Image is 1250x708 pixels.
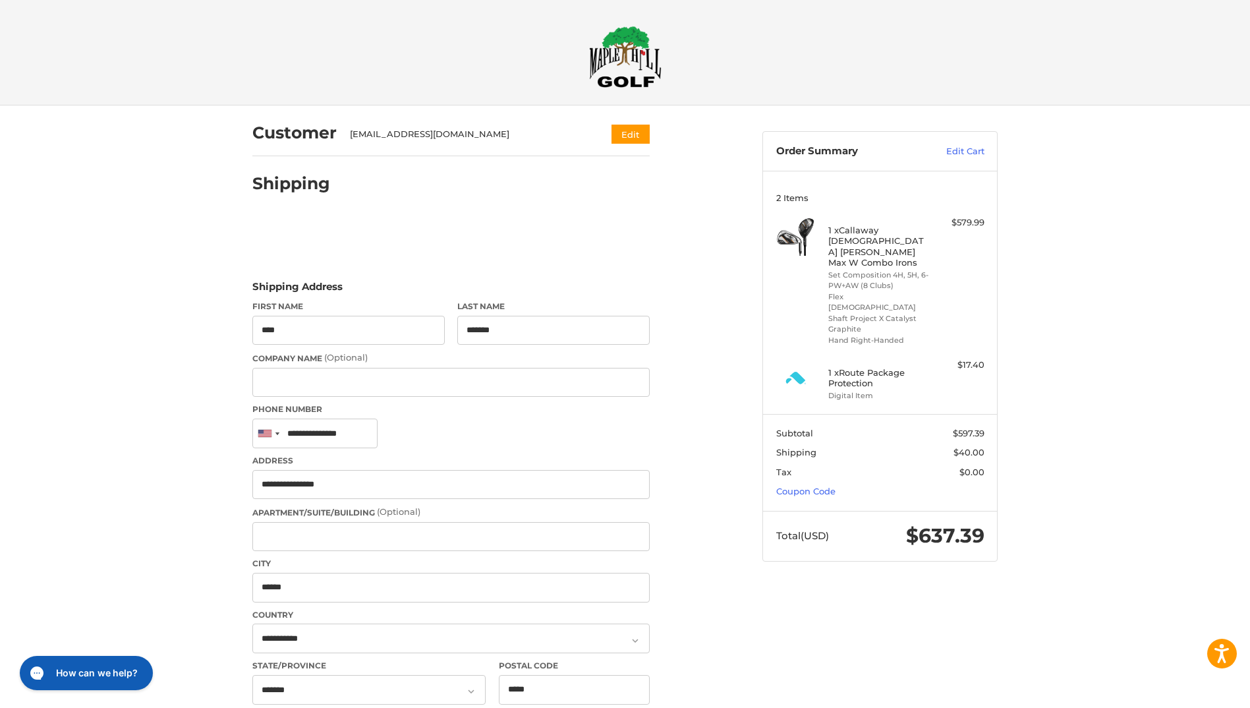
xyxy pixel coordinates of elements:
[252,351,650,365] label: Company Name
[253,419,283,448] div: United States: +1
[252,403,650,415] label: Phone Number
[252,301,445,312] label: First Name
[252,280,343,301] legend: Shipping Address
[776,145,918,158] h3: Order Summary
[828,367,929,389] h4: 1 x Route Package Protection
[252,609,650,621] label: Country
[350,128,586,141] div: [EMAIL_ADDRESS][DOMAIN_NAME]
[589,26,662,88] img: Maple Hill Golf
[252,558,650,570] label: City
[828,313,929,335] li: Shaft Project X Catalyst Graphite
[953,428,984,438] span: $597.39
[252,660,486,672] label: State/Province
[918,145,984,158] a: Edit Cart
[828,291,929,313] li: Flex [DEMOGRAPHIC_DATA]
[828,225,929,268] h4: 1 x Callaway [DEMOGRAPHIC_DATA] [PERSON_NAME] Max W Combo Irons
[932,359,984,372] div: $17.40
[932,216,984,229] div: $579.99
[499,660,650,672] label: Postal Code
[828,390,929,401] li: Digital Item
[13,651,157,695] iframe: Gorgias live chat messenger
[959,467,984,477] span: $0.00
[776,192,984,203] h3: 2 Items
[252,455,650,467] label: Address
[953,447,984,457] span: $40.00
[457,301,650,312] label: Last Name
[611,125,650,144] button: Edit
[377,506,420,517] small: (Optional)
[828,270,929,291] li: Set Composition 4H, 5H, 6-PW+AW (8 Clubs)
[776,486,836,496] a: Coupon Code
[252,506,650,519] label: Apartment/Suite/Building
[828,335,929,346] li: Hand Right-Handed
[324,352,368,363] small: (Optional)
[252,123,337,143] h2: Customer
[252,173,330,194] h2: Shipping
[776,467,791,477] span: Tax
[776,447,816,457] span: Shipping
[776,428,813,438] span: Subtotal
[776,529,829,542] span: Total (USD)
[906,523,984,548] span: $637.39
